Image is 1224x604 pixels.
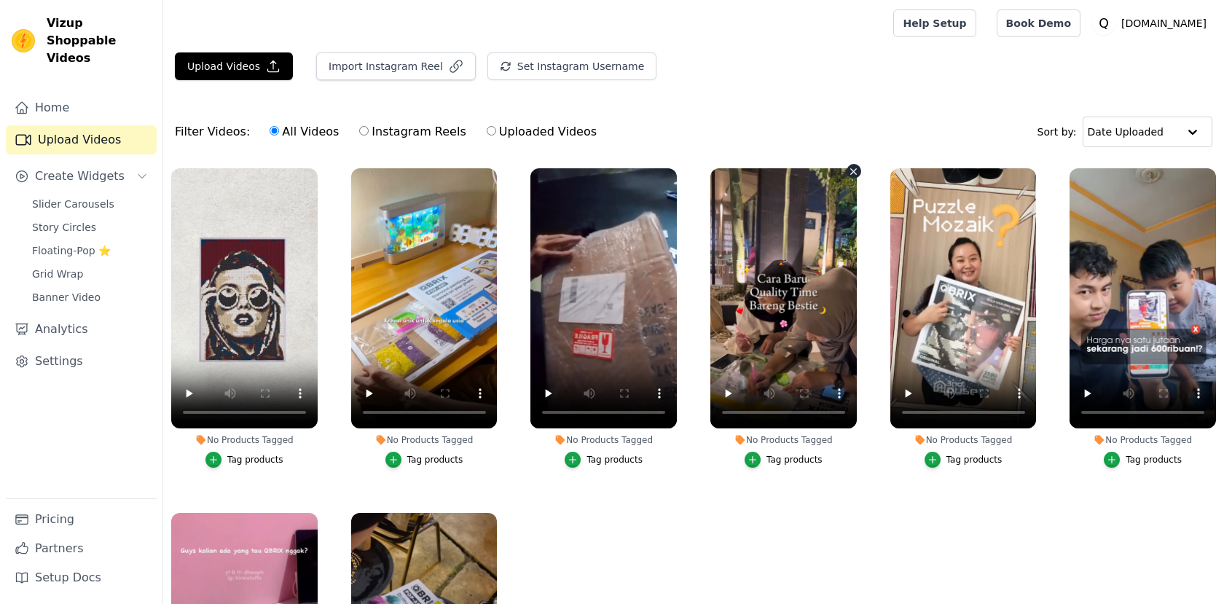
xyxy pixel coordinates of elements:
button: Q [DOMAIN_NAME] [1092,10,1212,36]
div: Tag products [227,454,283,466]
label: Uploaded Videos [486,122,597,141]
span: Banner Video [32,290,101,305]
a: Analytics [6,315,157,344]
button: Tag products [925,452,1003,468]
label: Instagram Reels [358,122,466,141]
button: Tag products [205,452,283,468]
a: Settings [6,347,157,376]
a: Book Demo [997,9,1080,37]
div: No Products Tagged [530,434,677,446]
a: Upload Videos [6,125,157,154]
div: Tag products [407,454,463,466]
text: Q [1099,16,1109,31]
button: Video Delete [847,164,861,179]
a: Banner Video [23,287,157,307]
label: All Videos [269,122,340,141]
div: No Products Tagged [710,434,857,446]
div: Tag products [946,454,1003,466]
div: No Products Tagged [351,434,498,446]
span: Vizup Shoppable Videos [47,15,151,67]
button: Tag products [745,452,823,468]
span: Grid Wrap [32,267,83,281]
a: Floating-Pop ⭐ [23,240,157,261]
a: Home [6,93,157,122]
a: Pricing [6,505,157,534]
input: Instagram Reels [359,126,369,136]
button: Tag products [385,452,463,468]
div: Tag products [586,454,643,466]
button: Import Instagram Reel [316,52,476,80]
div: Tag products [1126,454,1182,466]
button: Create Widgets [6,162,157,191]
a: Partners [6,534,157,563]
a: Story Circles [23,217,157,238]
div: Sort by: [1037,117,1213,147]
img: Vizup [12,29,35,52]
span: Story Circles [32,220,96,235]
div: No Products Tagged [890,434,1037,446]
span: Slider Carousels [32,197,114,211]
a: Grid Wrap [23,264,157,284]
p: [DOMAIN_NAME] [1115,10,1212,36]
div: Tag products [766,454,823,466]
button: Tag products [565,452,643,468]
input: Uploaded Videos [487,126,496,136]
button: Tag products [1104,452,1182,468]
input: All Videos [270,126,279,136]
a: Slider Carousels [23,194,157,214]
a: Help Setup [893,9,976,37]
div: No Products Tagged [1070,434,1216,446]
div: No Products Tagged [171,434,318,446]
button: Set Instagram Username [487,52,656,80]
a: Setup Docs [6,563,157,592]
span: Create Widgets [35,168,125,185]
button: Upload Videos [175,52,293,80]
div: Filter Videos: [175,115,605,149]
span: Floating-Pop ⭐ [32,243,111,258]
